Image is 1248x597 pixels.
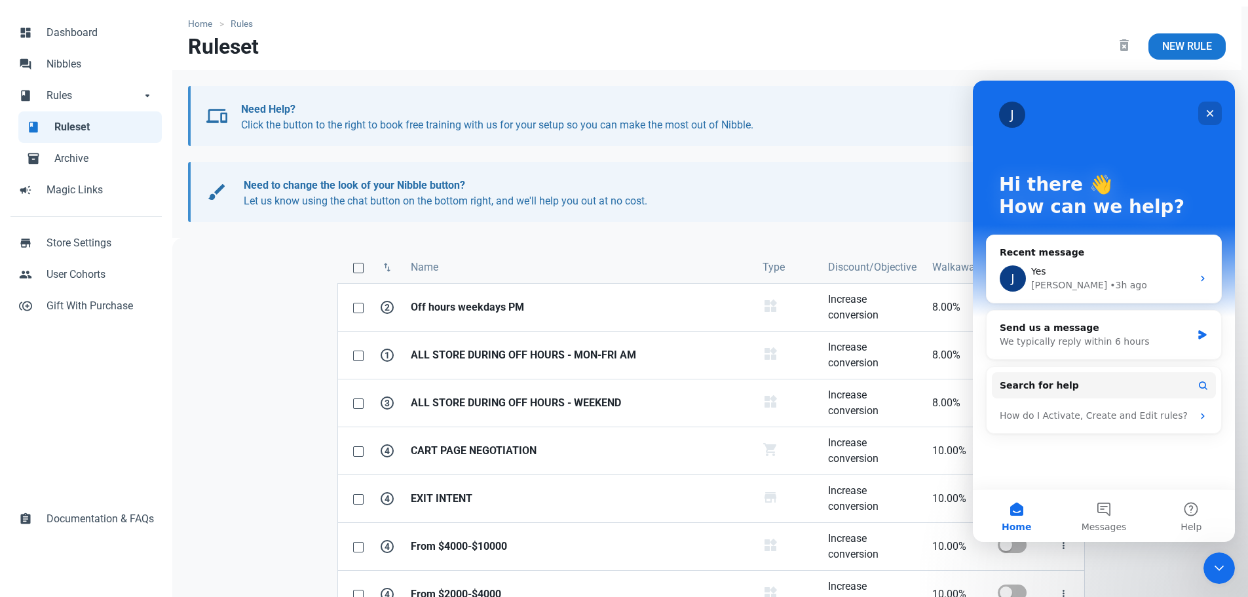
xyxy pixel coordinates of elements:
span: brush [206,182,227,202]
a: inventory_2Archive [18,143,162,174]
b: Need Help? [241,103,295,115]
span: forum [19,56,32,69]
a: CART PAGE NEGOTIATION [403,427,755,474]
nav: breadcrumbs [172,7,1241,33]
p: Click the button to the right to book free training with us for your setup so you can make the mo... [241,102,1063,133]
span: dashboard [19,25,32,38]
span: Walkaway [932,260,980,275]
a: ALL STORE DURING OFF HOURS - MON-FRI AM [403,332,755,379]
p: Let us know using the chat button on the bottom right, and we'll help you out at no cost. [244,178,1194,209]
a: Off hours weekdays PM [403,284,755,331]
strong: ALL STORE DURING OFF HOURS - WEEKEND [411,395,747,411]
span: widgets [763,346,778,362]
a: Increase conversion [820,475,924,522]
span: Magic Links [47,182,154,198]
span: Name [411,260,438,275]
span: Archive [54,151,154,166]
a: Increase conversion [820,379,924,427]
span: Documentation & FAQs [47,511,154,527]
strong: Off hours weekdays PM [411,299,747,315]
a: EXIT INTENT [403,475,755,522]
strong: CART PAGE NEGOTIATION [411,443,747,459]
a: 8.00% [924,379,990,427]
a: bookRulesarrow_drop_down [10,80,162,111]
span: User Cohorts [47,267,154,282]
span: book [27,119,40,132]
a: assignmentDocumentation & FAQs [10,503,162,535]
a: 8.00% [924,284,990,331]
span: swap_vert [381,261,393,273]
iframe: Intercom live chat [1203,552,1235,584]
strong: From $4000-$10000 [411,539,747,554]
span: Store Settings [47,235,154,251]
span: assignment [19,511,32,524]
span: Dashboard [47,25,154,41]
span: delete_forever [1116,37,1132,53]
h1: Ruleset [188,35,259,58]
b: Need to change the look of your Nibble button? [244,179,465,191]
button: delete_forever [1105,33,1143,60]
span: store [19,235,32,248]
a: New Rule [1148,33,1226,60]
a: Increase conversion [820,284,924,331]
a: 10.00% [924,475,990,522]
span: Discount/Objective [828,260,917,275]
span: widgets [763,537,778,553]
span: inventory_2 [27,151,40,164]
span: widgets [763,394,778,410]
span: 3 [381,396,394,410]
span: 1 [381,349,394,362]
a: 10.00% [924,427,990,474]
span: arrow_drop_down [141,88,154,101]
span: Rules [47,88,141,104]
strong: EXIT INTENT [411,491,747,507]
span: Gift With Purchase [47,298,154,314]
span: control_point_duplicate [19,298,32,311]
a: Increase conversion [820,523,924,570]
span: shopping_cart [763,442,778,457]
a: 8.00% [924,332,990,379]
a: peopleUser Cohorts [10,259,162,290]
strong: ALL STORE DURING OFF HOURS - MON-FRI AM [411,347,747,363]
a: Increase conversion [820,332,924,379]
a: storeStore Settings [10,227,162,259]
span: 4 [381,540,394,553]
a: forumNibbles [10,48,162,80]
a: 10.00% [924,523,990,570]
a: Home [188,17,219,31]
span: New Rule [1162,39,1212,54]
span: campaign [19,182,32,195]
span: 4 [381,492,394,505]
span: 2 [381,301,394,314]
iframe: Intercom live chat [973,81,1235,542]
a: control_point_duplicateGift With Purchase [10,290,162,322]
span: people [19,267,32,280]
span: devices [206,106,227,126]
span: widgets [763,298,778,314]
a: Increase conversion [820,427,924,474]
a: campaignMagic Links [10,174,162,206]
span: book [19,88,32,101]
a: ALL STORE DURING OFF HOURS - WEEKEND [403,379,755,427]
span: Ruleset [54,119,154,135]
a: dashboardDashboard [10,17,162,48]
